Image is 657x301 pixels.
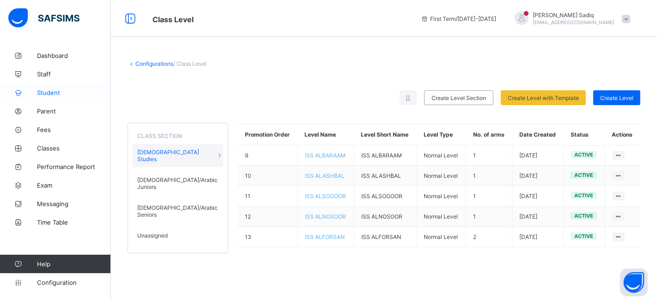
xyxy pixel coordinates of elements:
[466,145,512,166] td: 1
[305,213,346,220] span: ISS ALNOSOOR
[238,227,298,247] td: 13
[512,186,564,207] td: [DATE]
[512,145,564,166] td: [DATE]
[533,19,615,25] span: [EMAIL_ADDRESS][DOMAIN_NAME]
[354,186,417,207] td: ISS ALSOGOOR
[137,176,219,190] span: [DEMOGRAPHIC_DATA]/Arabic Juniors
[37,182,111,189] span: Exam
[466,207,512,227] td: 1
[238,145,298,166] td: 9
[298,124,354,145] th: Level Name
[417,124,466,145] th: Level Type
[238,124,298,145] th: Promotion Order
[37,144,111,152] span: Classes
[421,15,496,22] span: session/term information
[137,149,219,163] span: [DEMOGRAPHIC_DATA] Studies
[37,52,111,59] span: Dashboard
[135,60,173,67] a: Configurations
[417,207,466,227] td: Normal Level
[417,145,466,166] td: Normal Level
[305,152,346,159] span: ISS ALBARAAM
[574,172,593,178] span: active
[564,124,605,145] th: Status
[37,163,111,170] span: Performance Report
[417,227,466,247] td: Normal Level
[173,60,207,67] span: / Class Level
[37,89,111,96] span: Student
[37,260,110,268] span: Help
[512,124,564,145] th: Date Created
[417,186,466,207] td: Normal Level
[466,166,512,186] td: 1
[137,132,182,139] span: CLASS SECTION
[354,124,417,145] th: Level Short Name
[574,213,593,219] span: active
[574,151,593,158] span: active
[37,126,111,133] span: Fees
[354,145,417,166] td: ISS ALBARAAM
[505,11,635,26] div: AbubakarSadiq
[137,204,219,218] span: [DEMOGRAPHIC_DATA]/Arabic Seniors
[238,207,298,227] td: 12
[152,15,194,24] span: Class Level
[600,94,633,101] span: Create Level
[37,107,111,115] span: Parent
[137,232,168,239] span: Unassigned
[354,207,417,227] td: ISS ALNOSOOR
[37,279,110,286] span: Configuration
[354,166,417,186] td: ISS ALASHBAL
[432,94,486,101] span: Create Level Section
[238,186,298,207] td: 11
[620,269,648,296] button: Open asap
[508,94,579,101] span: Create Level with Template
[574,192,593,199] span: active
[533,12,615,19] span: [PERSON_NAME] Sadiq
[37,200,111,207] span: Messaging
[574,233,593,239] span: active
[605,124,640,145] th: Actions
[466,186,512,207] td: 1
[238,166,298,186] td: 10
[354,227,417,247] td: ISS ALFORSAN
[512,207,564,227] td: [DATE]
[37,219,111,226] span: Time Table
[466,227,512,247] td: 2
[305,172,345,179] span: ISS ALASHBAL
[512,227,564,247] td: [DATE]
[305,233,345,240] span: ISS ALFORSAN
[37,70,111,78] span: Staff
[305,193,346,200] span: ISS ALSOGOOR
[466,124,512,145] th: No. of arms
[417,166,466,186] td: Normal Level
[8,8,79,28] img: safsims
[512,166,564,186] td: [DATE]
